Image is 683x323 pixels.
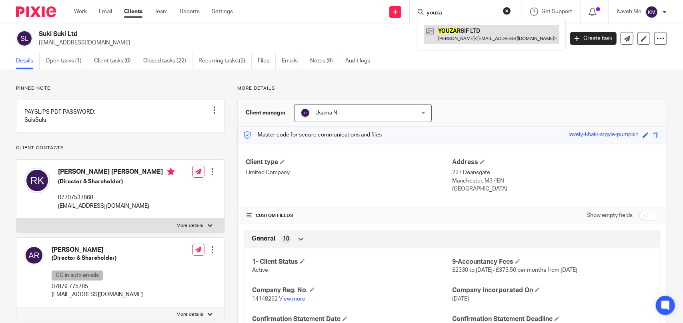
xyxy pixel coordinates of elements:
[58,178,175,186] h5: (Director & Shareholder)
[16,30,33,47] img: svg%3E
[541,9,572,14] span: Get Support
[237,85,667,92] p: More details
[452,267,577,273] span: £2330 to [DATE]- £373.50 per months from [DATE]
[124,8,142,16] a: Clients
[258,53,276,69] a: Files
[345,53,376,69] a: Audit logs
[587,211,633,219] label: Show empty fields
[58,194,175,202] p: 07707537868
[58,168,175,178] h4: [PERSON_NAME] [PERSON_NAME]
[246,169,452,177] p: Limited Company
[52,254,143,262] h5: (Director & Shareholder)
[58,202,175,210] p: [EMAIL_ADDRESS][DOMAIN_NAME]
[16,85,225,92] p: Pinned note
[452,185,659,193] p: [GEOGRAPHIC_DATA]
[16,53,40,69] a: Details
[452,258,652,266] h4: 9-Accountancy Fees
[177,223,204,229] p: More details
[52,246,143,254] h4: [PERSON_NAME]
[503,7,511,15] button: Clear
[52,283,143,291] p: 07879 775785
[212,8,233,16] a: Settings
[252,296,278,302] span: 14148262
[452,177,659,185] p: Manchester, M3 4EN
[24,246,44,265] img: svg%3E
[300,108,310,118] img: svg%3E
[24,168,50,193] img: svg%3E
[426,10,498,17] input: Search
[52,271,103,281] p: CC in auto emails
[246,158,452,167] h4: Client type
[99,8,112,16] a: Email
[180,8,200,16] a: Reports
[252,267,268,273] span: Active
[252,258,452,266] h4: 1- Client Status
[452,169,659,177] p: 227 Deansgate
[283,235,289,243] span: 10
[16,145,225,151] p: Client contacts
[452,286,652,295] h4: Company Incorporated On
[452,158,659,167] h4: Address
[143,53,192,69] a: Closed tasks (22)
[279,296,305,302] a: View more
[252,286,452,295] h4: Company Reg. No.
[645,6,658,18] img: svg%3E
[252,235,275,243] span: General
[16,6,56,17] img: Pixie
[74,8,87,16] a: Work
[617,8,641,16] p: Kaveh Mo
[570,32,617,45] a: Create task
[246,109,286,117] h3: Client manager
[94,53,137,69] a: Client tasks (0)
[310,53,339,69] a: Notes (9)
[198,53,252,69] a: Recurring tasks (2)
[167,168,175,176] i: Primary
[244,131,382,139] p: Master code for secure communications and files
[569,130,639,140] div: lovely-khaki-argyle-pumpkin
[452,296,469,302] span: [DATE]
[315,110,337,116] span: Usama N
[154,8,168,16] a: Team
[246,213,452,219] h4: CUSTOM FIELDS
[39,39,558,47] p: [EMAIL_ADDRESS][DOMAIN_NAME]
[46,53,88,69] a: Open tasks (1)
[39,30,454,38] h2: Suki Suki Ltd
[282,53,304,69] a: Emails
[177,311,204,318] p: More details
[52,291,143,299] p: [EMAIL_ADDRESS][DOMAIN_NAME]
